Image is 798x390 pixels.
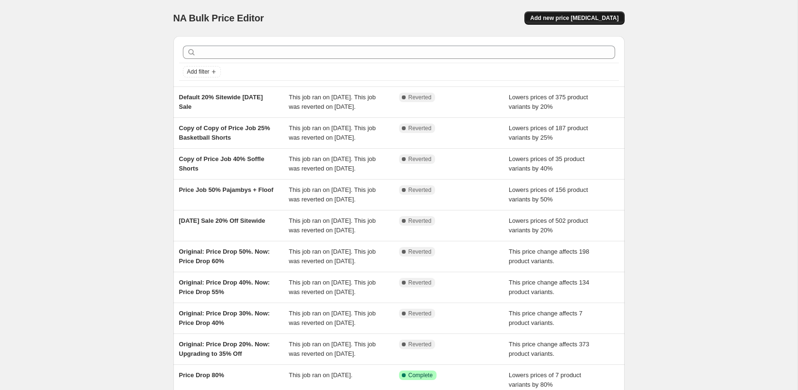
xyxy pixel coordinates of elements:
[408,155,432,163] span: Reverted
[509,248,589,265] span: This price change affects 198 product variants.
[509,94,588,110] span: Lowers prices of 375 product variants by 20%
[289,341,376,357] span: This job ran on [DATE]. This job was reverted on [DATE].
[289,279,376,295] span: This job ran on [DATE]. This job was reverted on [DATE].
[289,155,376,172] span: This job ran on [DATE]. This job was reverted on [DATE].
[408,341,432,348] span: Reverted
[509,217,588,234] span: Lowers prices of 502 product variants by 20%
[408,371,433,379] span: Complete
[509,155,585,172] span: Lowers prices of 35 product variants by 40%
[179,310,270,326] span: Original: Price Drop 30%. Now: Price Drop 40%
[530,14,618,22] span: Add new price [MEDICAL_DATA]
[179,248,270,265] span: Original: Price Drop 50%. Now: Price Drop 60%
[509,371,581,388] span: Lowers prices of 7 product variants by 80%
[289,248,376,265] span: This job ran on [DATE]. This job was reverted on [DATE].
[289,186,376,203] span: This job ran on [DATE]. This job was reverted on [DATE].
[509,279,589,295] span: This price change affects 134 product variants.
[408,124,432,132] span: Reverted
[289,217,376,234] span: This job ran on [DATE]. This job was reverted on [DATE].
[179,279,270,295] span: Original: Price Drop 40%. Now: Price Drop 55%
[183,66,221,77] button: Add filter
[289,310,376,326] span: This job ran on [DATE]. This job was reverted on [DATE].
[509,310,582,326] span: This price change affects 7 product variants.
[179,217,266,224] span: [DATE] Sale 20% Off Sitewide
[179,155,265,172] span: Copy of Price Job 40% Soffle Shorts
[179,124,270,141] span: Copy of Copy of Price Job 25% Basketball Shorts
[408,94,432,101] span: Reverted
[289,371,352,379] span: This job ran on [DATE].
[179,371,224,379] span: Price Drop 80%
[408,217,432,225] span: Reverted
[408,279,432,286] span: Reverted
[509,186,588,203] span: Lowers prices of 156 product variants by 50%
[524,11,624,25] button: Add new price [MEDICAL_DATA]
[509,341,589,357] span: This price change affects 373 product variants.
[179,186,274,193] span: Price Job 50% Pajambys + Floof
[509,124,588,141] span: Lowers prices of 187 product variants by 25%
[408,186,432,194] span: Reverted
[187,68,209,76] span: Add filter
[179,341,270,357] span: Original: Price Drop 20%. Now: Upgrading to 35% Off
[289,124,376,141] span: This job ran on [DATE]. This job was reverted on [DATE].
[179,94,263,110] span: Default 20% Sitewide [DATE] Sale
[289,94,376,110] span: This job ran on [DATE]. This job was reverted on [DATE].
[408,248,432,256] span: Reverted
[408,310,432,317] span: Reverted
[173,13,264,23] span: NA Bulk Price Editor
